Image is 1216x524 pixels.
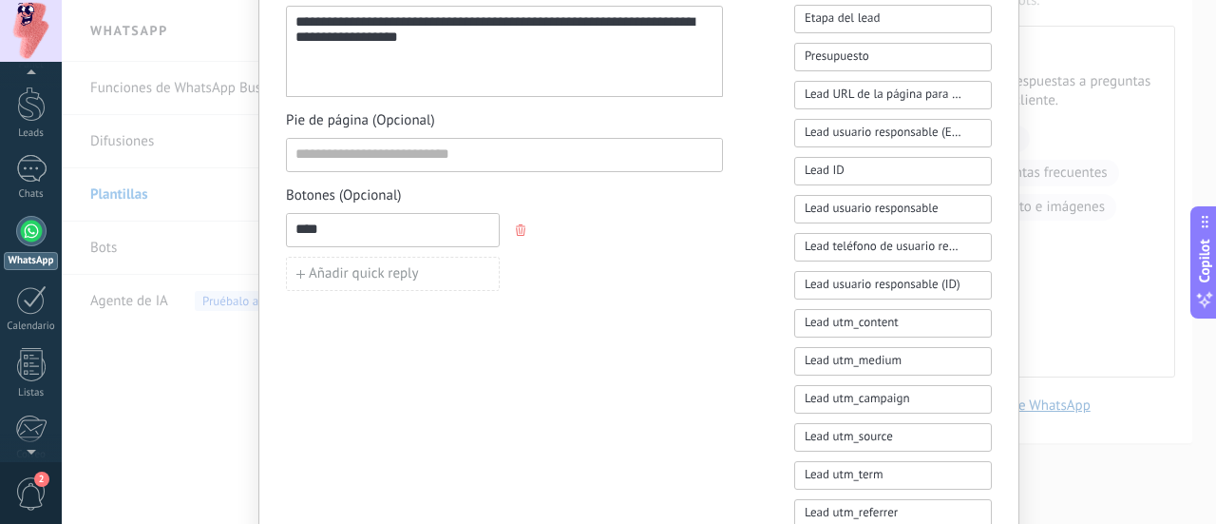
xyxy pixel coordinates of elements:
span: Lead teléfono de usuario responsable [805,237,961,256]
span: Lead usuario responsable (Email) [805,123,961,142]
button: Lead usuario responsable (Email) [794,119,992,147]
span: Lead usuario responsable (ID) [805,275,960,294]
div: WhatsApp [4,252,58,270]
span: Lead utm_campaign [805,389,910,408]
span: Lead utm_term [805,465,883,484]
span: Lead usuario responsable [805,199,939,218]
button: Presupuesto [794,43,992,71]
span: Añadir quick reply [309,267,419,281]
button: Lead utm_medium [794,347,992,376]
span: Presupuesto [805,47,869,66]
button: Añadir quick reply [286,257,500,291]
button: Etapa del lead [794,5,992,33]
span: Lead ID [805,161,845,180]
button: Lead teléfono de usuario responsable [794,233,992,262]
button: Lead usuario responsable [794,195,992,223]
button: Lead utm_source [794,423,992,452]
span: Etapa del lead [805,9,880,28]
div: Chats [4,188,59,201]
div: Calendario [4,320,59,333]
button: Lead URL de la página para compartir con los clientes [794,81,992,109]
button: Lead utm_term [794,461,992,490]
span: Lead utm_source [805,427,893,446]
span: Lead URL de la página para compartir con los clientes [805,85,961,104]
span: Copilot [1195,239,1214,282]
span: Lead utm_content [805,313,899,332]
span: Botones (Opcional) [286,186,723,205]
button: Lead utm_campaign [794,385,992,414]
button: Lead ID [794,157,992,185]
span: Lead utm_medium [805,351,902,370]
span: 2 [34,472,49,487]
div: Leads [4,127,59,140]
button: Lead utm_content [794,309,992,338]
span: Lead utm_referrer [805,503,898,522]
div: Listas [4,387,59,399]
span: Pie de página (Opcional) [286,111,723,130]
button: Lead usuario responsable (ID) [794,271,992,300]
